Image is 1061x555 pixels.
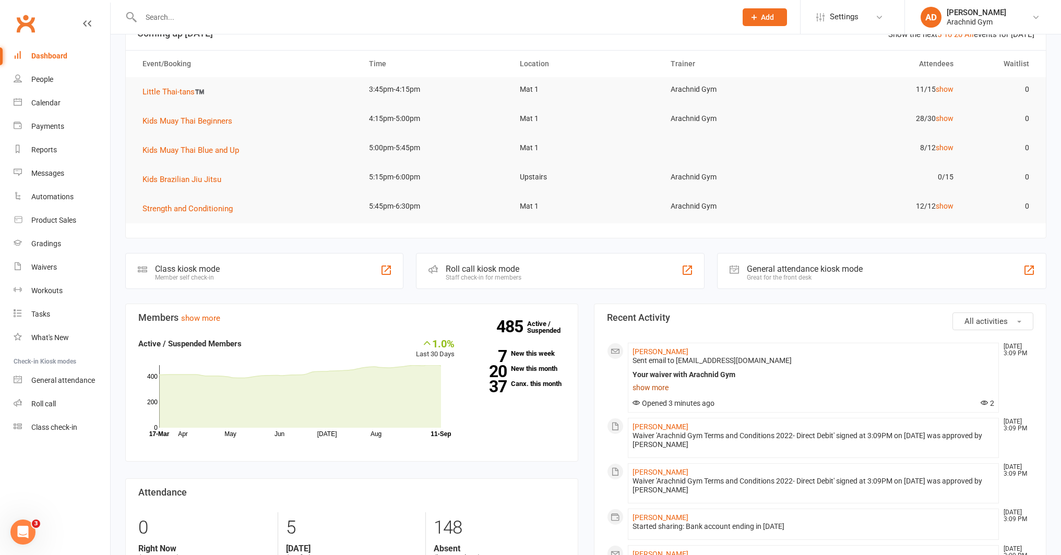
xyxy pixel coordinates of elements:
button: Kids Brazilian Jiu Jitsu [142,173,229,186]
span: Opened 3 minutes ago [633,399,714,407]
a: 37Canx. this month [470,380,565,387]
th: Waitlist [963,51,1039,77]
strong: Active / Suspended Members [138,339,242,348]
a: What's New [14,326,110,349]
div: Calendar [31,99,61,107]
td: 0 [963,106,1039,131]
a: 485Active / Suspended [527,312,573,342]
a: Product Sales [14,209,110,232]
a: Gradings [14,232,110,256]
td: Mat 1 [510,106,661,131]
div: Roll call [31,400,56,408]
span: 3 [32,520,40,528]
div: Class kiosk mode [155,264,220,274]
th: Attendees [812,51,963,77]
a: Tasks [14,303,110,326]
span: Kids Brazilian Jiu Jitsu [142,175,221,184]
strong: Right Now [138,544,270,553]
div: General attendance kiosk mode [747,264,863,274]
a: People [14,68,110,91]
a: 20New this month [470,365,565,372]
div: 1.0% [416,337,455,349]
th: Location [510,51,661,77]
a: Roll call [14,392,110,416]
span: Strength and Conditioning [142,204,233,213]
div: Product Sales [31,216,76,224]
a: General attendance kiosk mode [14,369,110,392]
td: Mat 1 [510,194,661,219]
time: [DATE] 3:09 PM [998,509,1033,523]
div: [PERSON_NAME] [947,8,1006,17]
a: show [936,85,953,93]
a: Waivers [14,256,110,279]
div: Roll call kiosk mode [446,264,521,274]
div: Gradings [31,239,61,248]
td: Arachnid Gym [661,77,812,102]
strong: 37 [470,379,507,394]
div: Waiver 'Arachnid Gym Terms and Conditions 2022- Direct Debit' signed at 3:09PM on [DATE] was appr... [633,477,995,494]
time: [DATE] 3:09 PM [998,464,1033,477]
iframe: Intercom live chat [10,520,35,545]
td: 11/15 [812,77,963,102]
input: Search... [138,10,730,25]
span: Kids Muay Thai Beginners [142,116,232,126]
td: Mat 1 [510,136,661,160]
div: Class check-in [31,423,77,431]
strong: 20 [470,364,507,379]
strong: Absent [434,544,565,553]
button: Add [743,8,787,26]
div: Tasks [31,310,50,318]
h3: Coming up [DATE] [137,28,1034,39]
a: [PERSON_NAME] [633,347,688,356]
div: Dashboard [31,52,67,60]
a: Reports [14,138,110,162]
td: 12/12 [812,194,963,219]
button: Kids Muay Thai Beginners [142,115,240,127]
strong: 7 [470,348,507,364]
span: All activities [964,317,1008,326]
button: Strength and Conditioning [142,202,240,215]
div: Started sharing: Bank account ending in [DATE] [633,522,995,531]
td: 5:15pm-6:00pm [360,165,510,189]
span: Add [761,13,774,21]
div: General attendance [31,376,95,384]
div: Arachnid Gym [947,17,1006,27]
div: Payments [31,122,64,130]
div: 5 [286,512,417,544]
h3: Members [138,312,565,323]
a: Clubworx [13,10,39,37]
h3: Recent Activity [607,312,1034,323]
span: Little Thai-tans™️ [142,87,205,96]
div: 0 [138,512,270,544]
span: Sent email to [EMAIL_ADDRESS][DOMAIN_NAME] [633,356,792,365]
td: 5:00pm-5:45pm [360,136,510,160]
td: 3:45pm-4:15pm [360,77,510,102]
a: [PERSON_NAME] [633,468,688,476]
span: Kids Muay Thai Blue and Up [142,146,239,155]
a: 20 [954,30,962,39]
div: Messages [31,169,64,177]
a: 5 [937,30,941,39]
a: [PERSON_NAME] [633,423,688,431]
th: Time [360,51,510,77]
td: 0 [963,136,1039,160]
th: Trainer [661,51,812,77]
div: Member self check-in [155,274,220,281]
div: Great for the front desk [747,274,863,281]
td: Arachnid Gym [661,165,812,189]
a: show [936,202,953,210]
a: Dashboard [14,44,110,68]
td: Mat 1 [510,77,661,102]
div: AD [921,7,941,28]
a: 7New this week [470,350,565,357]
a: Payments [14,115,110,138]
button: All activities [952,312,1033,330]
a: Workouts [14,279,110,303]
div: People [31,75,53,83]
button: Kids Muay Thai Blue and Up [142,144,246,156]
time: [DATE] 3:09 PM [998,418,1033,432]
span: Settings [830,5,859,29]
div: Waiver 'Arachnid Gym Terms and Conditions 2022- Direct Debit' signed at 3:09PM on [DATE] was appr... [633,431,995,449]
a: Class kiosk mode [14,416,110,439]
td: 0 [963,77,1039,102]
